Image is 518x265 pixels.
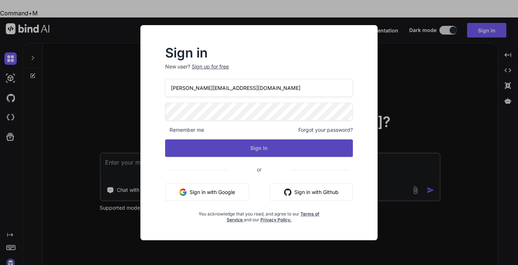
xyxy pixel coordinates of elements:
span: or [228,161,291,178]
div: Sign up for free [192,63,229,70]
span: Remember me [165,126,204,134]
a: Terms of Service [227,211,320,222]
a: Privacy Policy. [260,217,292,222]
input: Login or Email [165,79,353,97]
button: Sign In [165,139,353,157]
button: Sign in with Github [270,183,353,201]
h2: Sign in [165,47,353,59]
p: New user? [165,63,353,79]
div: You acknowledge that you read, and agree to our and our [196,207,322,223]
span: Forgot your password? [298,126,353,134]
img: github [284,189,291,196]
button: Sign in with Google [165,183,249,201]
img: google [179,189,187,196]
